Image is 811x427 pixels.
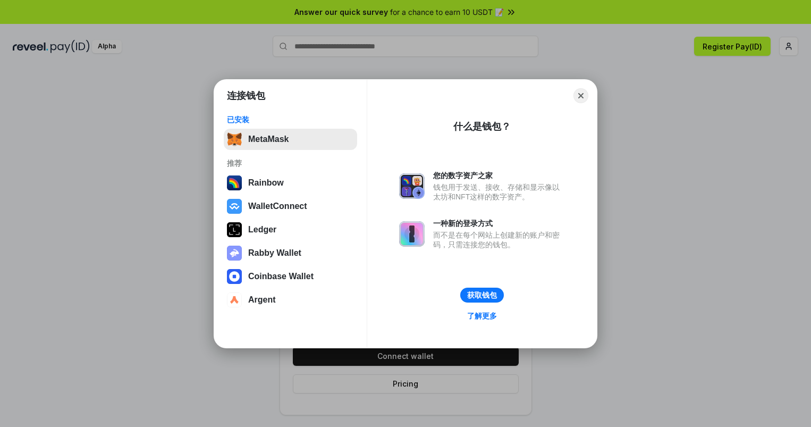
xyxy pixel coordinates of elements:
div: 一种新的登录方式 [433,219,565,228]
div: Argent [248,295,276,305]
button: Rainbow [224,172,357,194]
img: svg+xml,%3Csvg%20width%3D%2228%22%20height%3D%2228%22%20viewBox%3D%220%200%2028%2028%22%20fill%3D... [227,292,242,307]
button: 获取钱包 [460,288,504,303]
div: MetaMask [248,135,289,144]
img: svg+xml,%3Csvg%20xmlns%3D%22http%3A%2F%2Fwww.w3.org%2F2000%2Fsvg%22%20width%3D%2228%22%20height%3... [227,222,242,237]
img: svg+xml,%3Csvg%20width%3D%2228%22%20height%3D%2228%22%20viewBox%3D%220%200%2028%2028%22%20fill%3D... [227,199,242,214]
img: svg+xml,%3Csvg%20width%3D%2228%22%20height%3D%2228%22%20viewBox%3D%220%200%2028%2028%22%20fill%3D... [227,269,242,284]
a: 了解更多 [461,309,503,323]
div: Rainbow [248,178,284,188]
div: 推荐 [227,158,354,168]
h1: 连接钱包 [227,89,265,102]
div: 获取钱包 [467,290,497,300]
img: svg+xml,%3Csvg%20fill%3D%22none%22%20height%3D%2233%22%20viewBox%3D%220%200%2035%2033%22%20width%... [227,132,242,147]
div: Rabby Wallet [248,248,301,258]
div: 什么是钱包？ [453,120,511,133]
img: svg+xml,%3Csvg%20xmlns%3D%22http%3A%2F%2Fwww.w3.org%2F2000%2Fsvg%22%20fill%3D%22none%22%20viewBox... [399,173,425,199]
img: svg+xml,%3Csvg%20xmlns%3D%22http%3A%2F%2Fwww.w3.org%2F2000%2Fsvg%22%20fill%3D%22none%22%20viewBox... [399,221,425,247]
button: Argent [224,289,357,311]
img: svg+xml,%3Csvg%20width%3D%22120%22%20height%3D%22120%22%20viewBox%3D%220%200%20120%20120%22%20fil... [227,175,242,190]
button: MetaMask [224,129,357,150]
button: Coinbase Wallet [224,266,357,287]
button: Rabby Wallet [224,242,357,264]
div: 已安装 [227,115,354,124]
div: Coinbase Wallet [248,272,314,281]
div: Ledger [248,225,276,235]
button: Close [573,88,588,103]
button: WalletConnect [224,196,357,217]
div: WalletConnect [248,202,307,211]
div: 了解更多 [467,311,497,321]
div: 您的数字资产之家 [433,171,565,180]
div: 钱包用于发送、接收、存储和显示像以太坊和NFT这样的数字资产。 [433,182,565,202]
img: svg+xml,%3Csvg%20xmlns%3D%22http%3A%2F%2Fwww.w3.org%2F2000%2Fsvg%22%20fill%3D%22none%22%20viewBox... [227,246,242,261]
button: Ledger [224,219,357,240]
div: 而不是在每个网站上创建新的账户和密码，只需连接您的钱包。 [433,230,565,249]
